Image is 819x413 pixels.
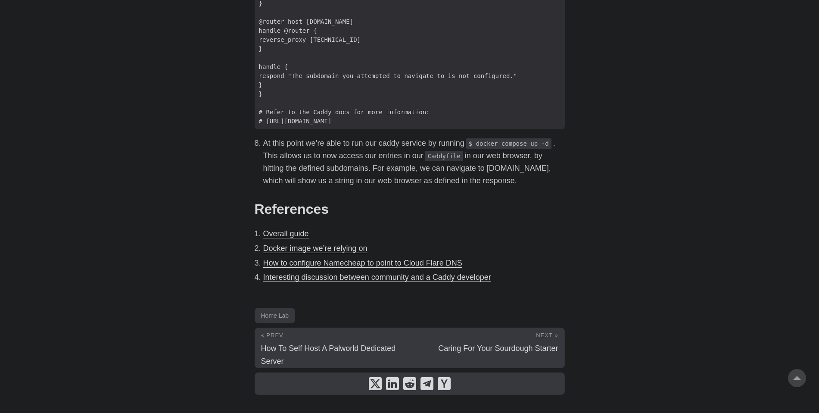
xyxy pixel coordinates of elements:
[255,117,336,126] span: # [URL][DOMAIN_NAME]
[536,332,558,338] span: Next »
[438,377,451,390] a: share Setting Up A Reverse Proxy on ycombinator
[255,90,267,99] span: }
[255,108,434,117] span: # Refer to the Caddy docs for more information:
[261,344,396,366] span: How To Self Host A Palworld Dedicated Server
[255,201,565,217] h2: References
[255,63,293,72] span: handle {
[386,377,399,390] a: share Setting Up A Reverse Proxy on linkedin
[403,377,416,390] a: share Setting Up A Reverse Proxy on reddit
[255,81,267,90] span: }
[255,17,358,26] span: @router host [DOMAIN_NAME]
[255,26,321,35] span: handle @router {
[263,273,491,282] a: Interesting discussion between community and a Caddy developer
[263,137,565,187] li: At this point we’re able to run our caddy service by running . This allows us to now access our e...
[788,369,806,387] a: go to top
[255,328,410,368] a: « Prev How To Self Host A Palworld Dedicated Server
[255,308,296,323] a: Home Lab
[410,328,564,368] a: Next » Caring For Your Sourdough Starter
[263,244,367,253] a: Docker image we’re relying on
[369,377,382,390] a: share Setting Up A Reverse Proxy on x
[466,138,551,149] code: $ docker compose up -d
[261,332,283,338] span: « Prev
[425,151,463,161] code: Caddyfile
[255,72,522,81] span: respond "The subdomain you attempted to navigate to is not configured."
[255,35,365,44] span: reverse_proxy [TECHNICAL_ID]
[263,229,309,238] a: Overall guide
[438,344,558,353] span: Caring For Your Sourdough Starter
[420,377,433,390] a: share Setting Up A Reverse Proxy on telegram
[255,44,267,53] span: }
[263,259,462,267] a: How to configure Namecheap to point to Cloud Flare DNS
